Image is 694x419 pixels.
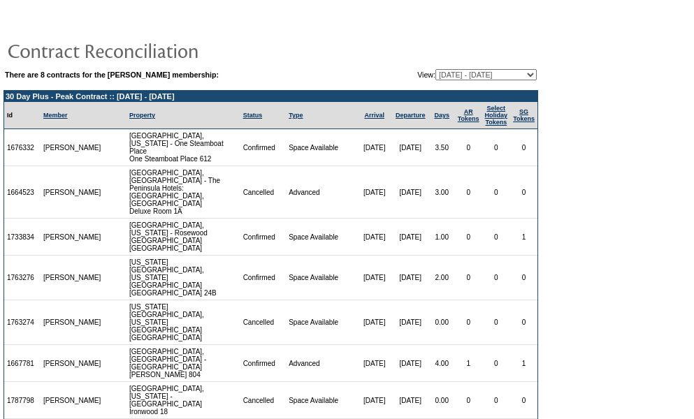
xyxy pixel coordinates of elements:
td: [PERSON_NAME] [41,256,104,300]
td: 0 [455,166,482,219]
td: [DATE] [392,382,429,419]
td: 0 [510,129,537,166]
td: 0 [482,219,511,256]
td: 4.00 [429,345,455,382]
a: Property [129,112,155,119]
td: Space Available [286,219,356,256]
td: [GEOGRAPHIC_DATA], [GEOGRAPHIC_DATA] - The Peninsula Hotels: [GEOGRAPHIC_DATA], [GEOGRAPHIC_DATA]... [126,166,240,219]
td: [DATE] [392,129,429,166]
td: Cancelled [240,382,287,419]
td: 1664523 [4,166,41,219]
td: 2.00 [429,256,455,300]
td: [DATE] [392,219,429,256]
td: 1763274 [4,300,41,345]
td: 1787798 [4,382,41,419]
a: ARTokens [458,108,479,122]
td: [DATE] [356,166,391,219]
td: 0 [510,256,537,300]
td: Id [4,102,41,129]
td: 0 [510,382,537,419]
td: 0.00 [429,382,455,419]
td: 3.00 [429,166,455,219]
td: 0.00 [429,300,455,345]
a: Departure [396,112,426,119]
td: 1 [455,345,482,382]
td: 0 [455,129,482,166]
td: Space Available [286,129,356,166]
td: [PERSON_NAME] [41,129,104,166]
a: SGTokens [513,108,535,122]
td: [DATE] [392,256,429,300]
td: 0 [482,256,511,300]
td: 30 Day Plus - Peak Contract :: [DATE] - [DATE] [4,91,537,102]
td: 0 [482,129,511,166]
td: 0 [482,166,511,219]
td: Confirmed [240,256,287,300]
a: Select HolidayTokens [485,105,508,126]
td: View: [347,69,537,80]
td: [GEOGRAPHIC_DATA], [US_STATE] - [GEOGRAPHIC_DATA] Ironwood 18 [126,382,240,419]
td: Space Available [286,300,356,345]
td: 3.50 [429,129,455,166]
td: [DATE] [356,345,391,382]
td: 0 [482,382,511,419]
td: 1763276 [4,256,41,300]
td: 0 [455,256,482,300]
td: [PERSON_NAME] [41,382,104,419]
td: 1.00 [429,219,455,256]
td: Advanced [286,166,356,219]
td: [GEOGRAPHIC_DATA], [US_STATE] - One Steamboat Place One Steamboat Place 612 [126,129,240,166]
td: Advanced [286,345,356,382]
td: [DATE] [392,166,429,219]
td: [US_STATE][GEOGRAPHIC_DATA], [US_STATE][GEOGRAPHIC_DATA] [GEOGRAPHIC_DATA] 24B [126,256,240,300]
td: [DATE] [356,219,391,256]
td: [GEOGRAPHIC_DATA], [GEOGRAPHIC_DATA] - [GEOGRAPHIC_DATA] [PERSON_NAME] 804 [126,345,240,382]
td: 0 [455,300,482,345]
td: [DATE] [356,129,391,166]
td: 0 [455,219,482,256]
td: Space Available [286,256,356,300]
td: Confirmed [240,219,287,256]
td: 1 [510,219,537,256]
td: Confirmed [240,129,287,166]
td: 1 [510,345,537,382]
td: 0 [510,166,537,219]
td: 1733834 [4,219,41,256]
td: [PERSON_NAME] [41,219,104,256]
td: [DATE] [356,382,391,419]
td: [DATE] [392,300,429,345]
td: Cancelled [240,300,287,345]
td: [PERSON_NAME] [41,166,104,219]
img: pgTtlContractReconciliation.gif [7,36,287,64]
td: Cancelled [240,166,287,219]
a: Type [289,112,303,119]
a: Member [43,112,68,119]
b: There are 8 contracts for the [PERSON_NAME] membership: [5,71,219,79]
td: [PERSON_NAME] [41,300,104,345]
td: [DATE] [356,300,391,345]
td: [US_STATE][GEOGRAPHIC_DATA], [US_STATE][GEOGRAPHIC_DATA] [GEOGRAPHIC_DATA] [126,300,240,345]
td: [GEOGRAPHIC_DATA], [US_STATE] - Rosewood [GEOGRAPHIC_DATA] [GEOGRAPHIC_DATA] [126,219,240,256]
td: 1667781 [4,345,41,382]
td: 0 [482,345,511,382]
td: 1676332 [4,129,41,166]
td: 0 [455,382,482,419]
a: Days [434,112,449,119]
a: Arrival [364,112,384,119]
td: [DATE] [392,345,429,382]
td: [DATE] [356,256,391,300]
td: Confirmed [240,345,287,382]
td: [PERSON_NAME] [41,345,104,382]
a: Status [243,112,263,119]
td: 0 [482,300,511,345]
td: Space Available [286,382,356,419]
td: 0 [510,300,537,345]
